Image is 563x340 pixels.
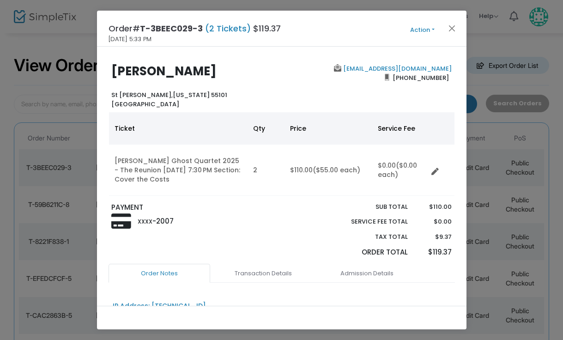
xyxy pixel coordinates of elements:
[372,112,428,145] th: Service Fee
[417,202,452,212] p: $110.00
[330,217,408,226] p: Service Fee Total
[417,247,452,258] p: $119.37
[138,218,152,225] span: XXXX
[248,112,285,145] th: Qty
[313,165,360,175] span: ($55.00 each)
[446,22,458,34] button: Close
[417,232,452,242] p: $9.37
[111,63,217,79] b: [PERSON_NAME]
[109,112,454,196] div: Data table
[285,145,372,196] td: $110.00
[140,23,203,34] span: T-3BEEC029-3
[330,202,408,212] p: Sub total
[417,217,452,226] p: $0.00
[113,301,206,311] div: IP Address: [TECHNICAL_ID]
[330,232,408,242] p: Tax Total
[111,91,173,99] span: St [PERSON_NAME],
[109,145,248,196] td: [PERSON_NAME] Ghost Quartet 2025 - The Reunion [DATE] 7:30 PM Section: Cover the Costs
[212,264,314,283] a: Transaction Details
[330,247,408,258] p: Order Total
[109,112,248,145] th: Ticket
[248,145,285,196] td: 2
[378,161,417,179] span: ($0.00 each)
[389,70,452,85] span: [PHONE_NUMBER]
[109,22,281,35] h4: Order# $119.37
[341,64,452,73] a: [EMAIL_ADDRESS][DOMAIN_NAME]
[316,264,418,283] a: Admission Details
[109,35,151,44] span: [DATE] 5:33 PM
[285,112,372,145] th: Price
[109,264,210,283] a: Order Notes
[111,91,227,109] b: [US_STATE] 55101 [GEOGRAPHIC_DATA]
[152,216,174,226] span: -2007
[372,145,428,196] td: $0.00
[395,25,450,35] button: Action
[203,23,253,34] span: (2 Tickets)
[111,202,277,213] p: PAYMENT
